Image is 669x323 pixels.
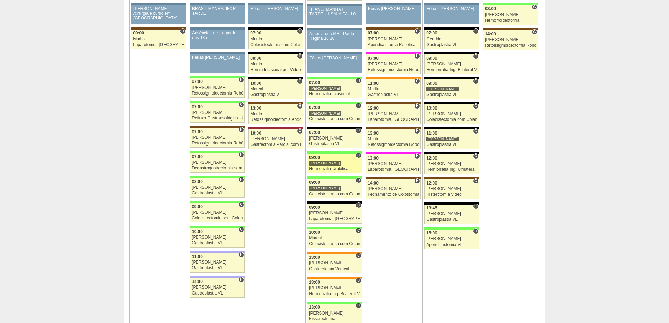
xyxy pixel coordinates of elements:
span: Hospital [297,103,302,109]
span: Consultório [473,153,478,159]
span: Consultório [473,103,478,109]
span: 09:00 [426,56,437,61]
div: Key: Blanc [424,27,479,30]
div: Retossigmoidectomia Robótica [192,141,243,146]
a: BLANC/ MANHÃ E TARDE - 1 SALA PAULO [307,6,362,25]
div: Key: Blanc [424,202,479,205]
span: 15:00 [426,231,437,235]
div: Key: Santa Joana [366,102,420,104]
span: 14:00 [368,181,379,186]
div: Laparotomia, [GEOGRAPHIC_DATA], Drenagem, Bridas [368,117,419,122]
div: Key: São Luiz - SCS [307,277,362,279]
span: Hospital [356,177,361,183]
div: Geraldo [426,37,477,41]
span: Hospital [414,178,420,184]
div: Key: Aviso [424,3,479,5]
div: [PERSON_NAME] [192,260,243,265]
div: Colecistectomia com Colangiografia VL [309,241,360,246]
div: Marcal [309,236,360,240]
div: [PERSON_NAME] [426,136,459,142]
div: Key: Santa Joana [366,177,420,179]
span: 07:00 [309,80,320,85]
a: C 10:00 Marcal Gastroplastia VL [248,79,303,99]
div: [PERSON_NAME] [426,162,477,166]
a: C 08:00 [PERSON_NAME] Hemorroidectomia [483,5,538,25]
div: Key: Blanc [424,127,479,129]
div: Key: Blanc [424,77,479,79]
div: Key: Sírio Libanês [248,127,303,129]
span: 07:00 [368,31,379,35]
span: Consultório [473,53,478,59]
span: 14:00 [485,32,496,37]
div: Retossigmoidectomia Robótica [368,67,419,72]
span: 13:45 [426,206,437,211]
div: Key: Brasil [307,227,362,229]
div: Murilo [250,62,301,66]
div: [PERSON_NAME] [309,186,341,191]
div: Key: Brasil [307,77,362,79]
div: Laparotomia, [GEOGRAPHIC_DATA], Drenagem, Bridas VL [309,217,360,221]
span: Consultório [297,128,302,134]
span: 13:00 [250,106,261,111]
div: [PERSON_NAME] [309,111,341,116]
a: H 09:00 [PERSON_NAME] Colecistectomia com Colangiografia VL [307,179,362,198]
a: H 15:00 [PERSON_NAME] Apendicectomia VL [424,230,479,249]
span: Consultório [356,278,361,283]
a: H 13:00 [PERSON_NAME] Laparotomia, [GEOGRAPHIC_DATA], Drenagem, Bridas VL [366,154,420,174]
a: C 13:00 [PERSON_NAME] Gastrectomia Vertical [307,254,362,273]
span: Consultório [356,153,361,158]
span: 07:00 [426,31,437,35]
div: Herniorrafia Ing. Bilateral VL [426,67,477,72]
div: Férias [PERSON_NAME] [368,7,418,11]
div: Key: Blanc [248,52,303,54]
span: 07:00 [368,56,379,61]
a: C 09:00 [PERSON_NAME] Gastroplastia VL [424,79,479,99]
div: [PERSON_NAME] [192,135,243,140]
div: Key: Aviso [307,52,362,54]
div: [PERSON_NAME] [309,86,341,91]
div: Key: Aviso [307,28,362,30]
div: Key: Brasil [190,176,244,178]
a: C 10:00 [PERSON_NAME] Gastroplastia VL [190,228,244,247]
span: 09:00 [309,180,320,185]
div: Key: Pro Matre [366,52,420,54]
span: 10:00 [426,106,437,111]
div: Gastroplastia VL [426,142,477,147]
div: Key: Blanc [424,52,479,54]
div: Colecistectomia com Colangiografia VL [309,117,360,121]
div: Key: Brasil [424,227,479,230]
span: 13:00 [309,255,320,260]
div: [PERSON_NAME] [368,162,419,166]
div: Key: Santa Joana [190,126,244,128]
span: 11:00 [426,131,437,136]
div: Key: Santa Joana [366,27,420,30]
span: Consultório [297,78,302,84]
div: Key: Brasil [307,102,362,104]
span: 07:00 [250,31,261,35]
div: Key: Pro Matre [366,152,420,154]
a: C 11:00 [PERSON_NAME] Gastroplastia VL [424,129,479,149]
div: Murilo [250,37,301,41]
div: BLANC/ MANHÃ E TARDE - 1 SALA PAULO [309,7,360,17]
span: Hospital [414,103,420,109]
div: Key: Christóvão da Gama [190,276,244,278]
div: [PERSON_NAME] [485,38,536,42]
div: Key: Brasil [190,226,244,228]
div: Key: Brasil [190,151,244,153]
a: BRASIL MANHÃ/ IFOR TARDE [190,5,244,24]
a: C 13:00 [PERSON_NAME] Herniorrafia Ing. Bilateral VL [307,279,362,298]
div: Gastroplastia VL [426,43,477,47]
div: Retossigmoidectomia Robótica [192,91,243,96]
div: Gastroplastia VL [426,92,477,97]
div: Laparotomia, [GEOGRAPHIC_DATA], Drenagem, Bridas [133,43,184,47]
div: Key: Brasil [307,151,362,154]
div: [PERSON_NAME] [485,13,536,17]
div: Murilo [133,37,184,41]
span: 13:00 [309,305,320,310]
span: Consultório [356,303,361,308]
span: Consultório [414,78,420,84]
span: 13:00 [368,131,379,136]
span: 12:00 [426,181,437,186]
div: Retossigmoidectomia Robótica [368,142,419,147]
span: Hospital [238,152,244,157]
